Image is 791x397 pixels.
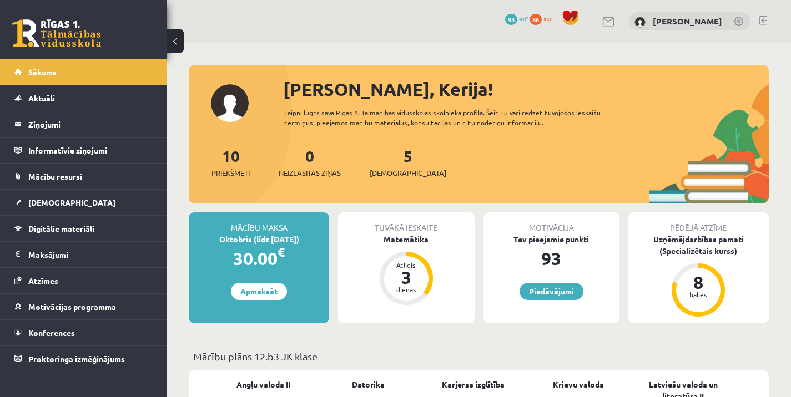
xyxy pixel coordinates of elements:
span: [DEMOGRAPHIC_DATA] [370,167,446,179]
a: Rīgas 1. Tālmācības vidusskola [12,19,101,47]
div: dienas [390,286,423,293]
span: 93 [505,14,517,25]
span: Priekšmeti [211,167,250,179]
a: Angļu valoda II [236,379,290,390]
span: Aktuāli [28,93,55,103]
div: Atlicis [390,262,423,268]
a: Aktuāli [14,85,153,111]
div: 8 [682,273,715,291]
span: Konferences [28,328,75,338]
a: Krievu valoda [553,379,604,390]
span: € [278,244,285,260]
div: Matemātika [338,233,474,245]
span: mP [519,14,528,23]
a: Mācību resursi [14,164,153,189]
span: Mācību resursi [28,171,82,181]
a: Matemātika Atlicis 3 dienas [338,233,474,307]
a: Informatīvie ziņojumi [14,138,153,163]
a: Digitālie materiāli [14,216,153,241]
div: balles [682,291,715,298]
legend: Maksājumi [28,242,153,267]
span: Atzīmes [28,276,58,286]
a: Sākums [14,59,153,85]
a: [PERSON_NAME] [653,16,722,27]
div: Tuvākā ieskaite [338,212,474,233]
span: Neizlasītās ziņas [279,167,341,179]
div: Mācību maksa [189,212,329,233]
a: Uzņēmējdarbības pamati (Specializētais kurss) 8 balles [628,233,769,318]
div: Tev pieejamie punkti [483,233,619,245]
a: Konferences [14,320,153,345]
a: Karjeras izglītība [442,379,505,390]
span: 86 [530,14,542,25]
a: 86 xp [530,14,556,23]
legend: Informatīvie ziņojumi [28,138,153,163]
span: Digitālie materiāli [28,223,94,233]
div: 3 [390,268,423,286]
span: Sākums [28,67,57,77]
div: Laipni lūgts savā Rīgas 1. Tālmācības vidusskolas skolnieka profilā. Šeit Tu vari redzēt tuvojošo... [284,108,632,128]
a: Atzīmes [14,268,153,293]
a: Ziņojumi [14,111,153,137]
img: Kerija Šermukšne [634,17,646,28]
a: [DEMOGRAPHIC_DATA] [14,190,153,215]
a: Maksājumi [14,242,153,267]
a: 10Priekšmeti [211,146,250,179]
a: 93 mP [505,14,528,23]
span: [DEMOGRAPHIC_DATA] [28,197,115,207]
span: xp [543,14,551,23]
a: Piedāvājumi [520,283,583,300]
a: Motivācijas programma [14,294,153,319]
div: [PERSON_NAME], Kerija! [283,76,769,103]
div: 30.00 [189,245,329,272]
a: 5[DEMOGRAPHIC_DATA] [370,146,446,179]
p: Mācību plāns 12.b3 JK klase [193,349,764,364]
a: Apmaksāt [231,283,287,300]
legend: Ziņojumi [28,111,153,137]
span: Motivācijas programma [28,302,116,312]
div: Uzņēmējdarbības pamati (Specializētais kurss) [628,233,769,257]
a: Proktoringa izmēģinājums [14,346,153,371]
div: Motivācija [483,212,619,233]
a: Datorika [352,379,385,390]
div: Oktobris (līdz [DATE]) [189,233,329,245]
span: Proktoringa izmēģinājums [28,354,125,364]
div: 93 [483,245,619,272]
div: Pēdējā atzīme [628,212,769,233]
a: 0Neizlasītās ziņas [279,146,341,179]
